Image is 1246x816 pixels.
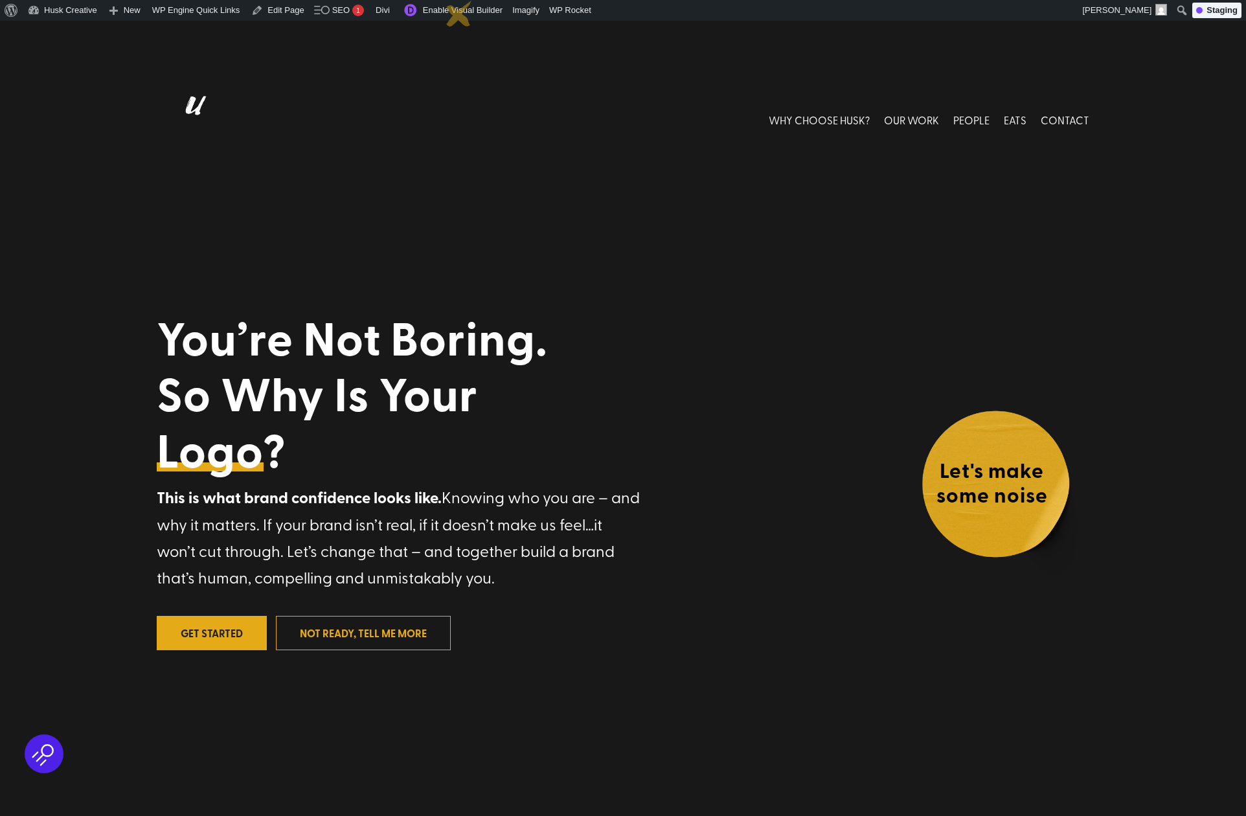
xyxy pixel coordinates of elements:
a: Logo [157,422,264,477]
strong: This is what brand confidence looks like. [157,486,442,508]
a: WHY CHOOSE HUSK? [769,91,870,148]
p: Knowing who you are – and why it matters. If your brand isn’t real, if it doesn’t make us feel…it... [157,484,642,590]
div: Staging [1192,3,1241,18]
a: CONTACT [1041,91,1089,148]
div: 1 [352,5,364,16]
a: not ready, tell me more [276,616,451,650]
h1: You’re Not Boring. So Why Is Your ? [157,310,696,484]
span: [PERSON_NAME] [1082,5,1151,15]
h4: Let's make some noise [921,457,1063,514]
a: OUR WORK [884,91,939,148]
a: Get Started [157,616,267,650]
a: EATS [1004,91,1026,148]
img: Husk logo [157,91,228,148]
a: PEOPLE [953,91,990,148]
